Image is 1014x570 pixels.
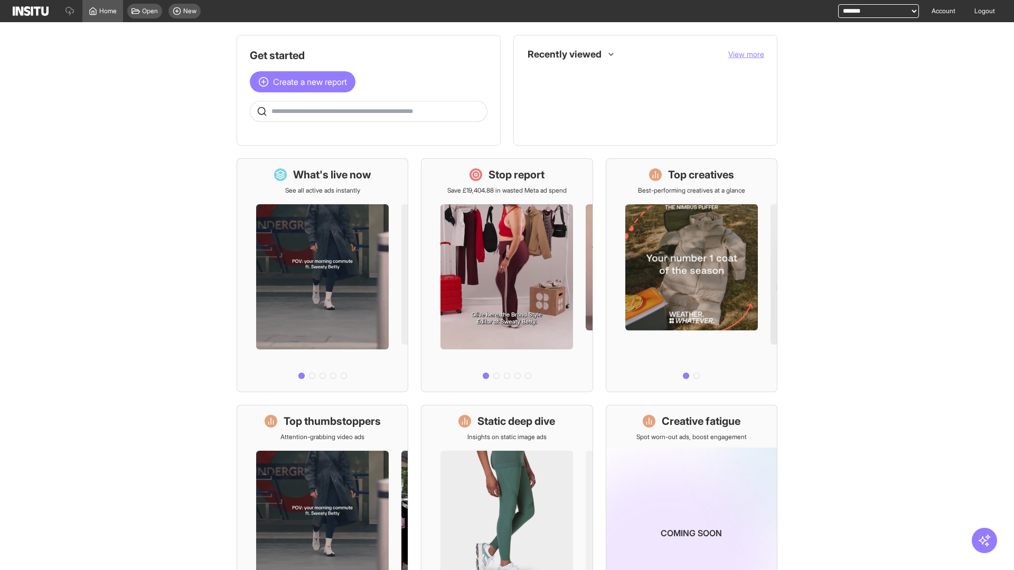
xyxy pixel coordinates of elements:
[638,186,745,195] p: Best-performing creatives at a glance
[293,167,371,182] h1: What's live now
[250,48,487,63] h1: Get started
[285,186,360,195] p: See all active ads instantly
[728,49,764,60] button: View more
[273,75,347,88] span: Create a new report
[250,71,355,92] button: Create a new report
[447,186,567,195] p: Save £19,404.88 in wasted Meta ad spend
[284,414,381,429] h1: Top thumbstoppers
[668,167,734,182] h1: Top creatives
[99,7,117,15] span: Home
[237,158,408,392] a: What's live nowSee all active ads instantly
[728,50,764,59] span: View more
[142,7,158,15] span: Open
[477,414,555,429] h1: Static deep dive
[183,7,196,15] span: New
[13,6,49,16] img: Logo
[280,433,364,441] p: Attention-grabbing video ads
[606,158,777,392] a: Top creativesBest-performing creatives at a glance
[489,167,544,182] h1: Stop report
[421,158,593,392] a: Stop reportSave £19,404.88 in wasted Meta ad spend
[467,433,547,441] p: Insights on static image ads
